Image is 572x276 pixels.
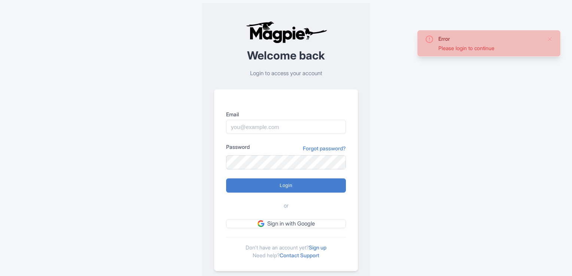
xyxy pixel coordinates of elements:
div: Please login to continue [438,44,541,52]
img: google.svg [258,220,264,227]
label: Password [226,143,250,151]
p: Login to access your account [214,69,358,78]
input: Login [226,178,346,193]
span: or [284,202,289,210]
a: Sign in with Google [226,219,346,229]
h2: Welcome back [214,49,358,62]
a: Sign up [309,244,326,251]
input: you@example.com [226,120,346,134]
img: logo-ab69f6fb50320c5b225c76a69d11143b.png [244,21,328,43]
label: Email [226,110,346,118]
div: Don't have an account yet? Need help? [226,237,346,259]
a: Contact Support [280,252,319,258]
button: Close [547,35,553,44]
a: Forgot password? [303,144,346,152]
div: Error [438,35,541,43]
